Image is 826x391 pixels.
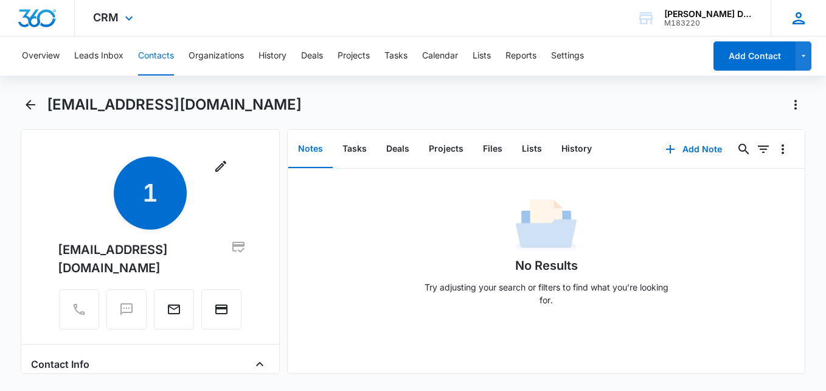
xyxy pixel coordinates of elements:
button: Projects [419,130,473,168]
a: Charge [201,308,241,319]
img: No Data [516,195,577,256]
button: Close [250,354,269,374]
button: Calendar [422,37,458,76]
button: Leads Inbox [74,37,123,76]
button: Lists [473,37,491,76]
button: Search... [734,139,754,159]
button: Files [473,130,512,168]
h4: Contact Info [31,357,89,372]
button: Organizations [189,37,244,76]
button: Overview [22,37,60,76]
button: History [552,130,602,168]
p: Try adjusting your search or filters to find what you’re looking for. [418,281,674,306]
button: Back [21,95,40,114]
button: Add Note [653,135,734,164]
span: CRM [93,11,119,24]
button: Reports [505,37,536,76]
button: Lists [512,130,552,168]
button: Notes [288,130,333,168]
button: Settings [551,37,584,76]
a: Email [154,308,194,319]
button: Projects [338,37,370,76]
div: [EMAIL_ADDRESS][DOMAIN_NAME] [58,239,243,277]
div: account id [664,19,753,27]
button: Charge [201,289,241,329]
div: account name [664,9,753,19]
button: Add Contact [713,41,796,71]
h1: [EMAIL_ADDRESS][DOMAIN_NAME] [47,96,302,114]
button: Actions [786,95,805,114]
button: History [259,37,286,76]
h1: No Results [515,256,578,275]
button: Tasks [333,130,377,168]
button: Deals [377,130,419,168]
button: Email [154,289,194,329]
button: Overflow Menu [773,139,793,159]
button: Filters [754,139,773,159]
button: Deals [301,37,323,76]
button: Contacts [138,37,174,76]
button: Tasks [384,37,408,76]
span: 1 [114,157,187,230]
